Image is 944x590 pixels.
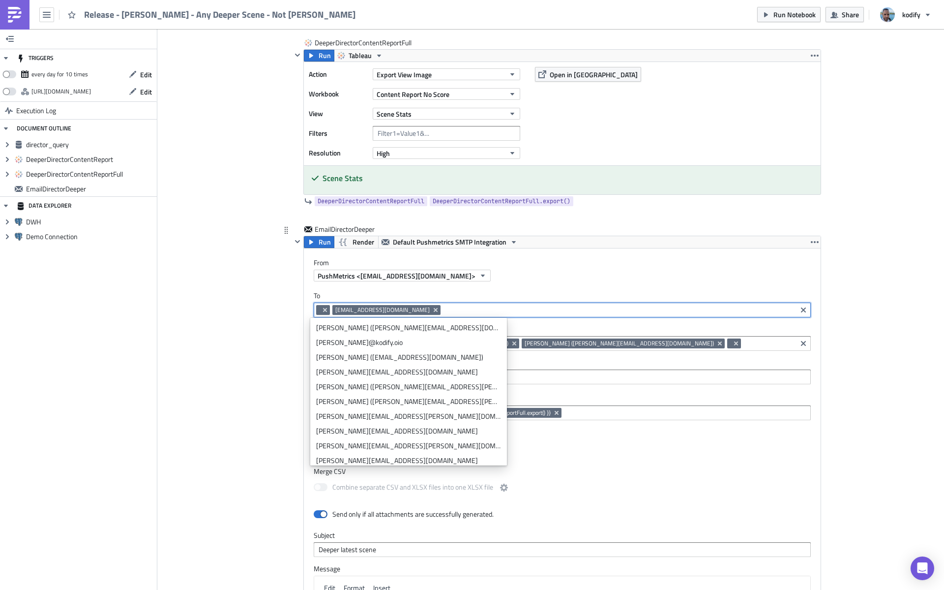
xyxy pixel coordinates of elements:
[24,74,492,90] li: - this is the percentage of users that watched the scene more than once, a higher number is a cle...
[842,9,859,20] span: Share
[314,394,811,403] label: Attachments
[314,564,811,573] label: Message
[377,109,412,119] span: Scene Stats
[377,69,432,80] span: Export View Image
[316,397,501,406] div: [PERSON_NAME] ([PERSON_NAME][EMAIL_ADDRESS][PERSON_NAME][DOMAIN_NAME])
[26,140,154,149] span: director_query
[314,428,811,436] label: Merge PDF
[498,482,510,494] button: Combine separate CSV and XLSX files into one XLSX file
[377,89,449,99] span: Content Report No Score
[321,305,330,315] button: Remove Tag
[732,339,741,348] button: Remove Tag
[316,382,501,392] div: [PERSON_NAME] ([PERSON_NAME][EMAIL_ADDRESS][PERSON_NAME][DOMAIN_NAME])
[373,126,520,141] input: Filter1=Value1&...
[316,411,501,421] div: [PERSON_NAME][EMAIL_ADDRESS][PERSON_NAME][DOMAIN_NAME]
[510,339,519,348] button: Remove Tag
[310,318,507,466] ul: selectable options
[902,9,920,20] span: kodify
[4,4,513,12] p: {% endif %}
[316,323,501,333] div: [PERSON_NAME] ([PERSON_NAME][EMAIL_ADDRESS][DOMAIN_NAME])
[4,4,513,12] body: Rich Text Area. Press ALT-0 for help.
[124,67,157,82] button: Edit
[377,148,390,158] span: High
[826,7,864,22] button: Share
[430,196,573,206] a: DeeperDirectorContentReportFull.export()
[879,6,896,23] img: Avatar
[24,50,50,58] strong: Viewers
[433,196,570,206] span: DeeperDirectorContentReportFull.export()
[140,69,152,80] span: Edit
[323,174,813,182] h5: Scene Stats
[26,185,154,193] span: EmailDirectorDeeper
[24,34,79,42] strong: Minutes watched
[292,49,303,61] button: Hide content
[874,4,937,26] button: kodify
[318,196,424,206] span: DeeperDirectorContentReportFull
[315,224,376,234] span: EmailDirectorDeeper
[716,339,725,348] button: Remove Tag
[797,338,809,349] button: Clear selected items
[7,7,23,23] img: PushMetrics
[24,58,89,66] strong: Minutes per viewers
[309,87,368,101] label: Workbook
[304,50,334,62] button: Run
[378,236,521,248] button: Default Pushmetrics SMTP Integration
[31,67,88,82] div: every day for 10 times
[553,408,561,418] button: Remove Tag
[314,531,811,540] label: Subject
[393,236,506,248] span: Default Pushmetrics SMTP Integration
[911,557,934,580] div: Open Intercom Messenger
[314,467,811,476] label: Merge CSV
[316,441,501,451] div: [PERSON_NAME][EMAIL_ADDRESS][PERSON_NAME][DOMAIN_NAME]
[4,4,492,191] body: Rich Text Area. Press ALT-0 for help.
[314,258,821,267] label: From
[124,84,157,99] button: Edit
[4,4,513,12] p: {% if director_[DOMAIN_NAME][0]['deeper'] >= 1 %}
[316,426,501,436] div: [PERSON_NAME][EMAIL_ADDRESS][DOMAIN_NAME]
[314,325,811,334] label: CC
[26,217,154,226] span: DWH
[432,305,441,315] button: Remove Tag
[24,50,492,58] li: - is the number of unique paying members that watched the video
[353,236,374,248] span: Render
[335,305,430,314] span: [EMAIL_ADDRESS][DOMAIN_NAME]
[318,271,475,281] span: PushMetrics <[EMAIL_ADDRESS][DOMAIN_NAME]>
[309,67,368,82] label: Action
[309,106,368,121] label: View
[373,147,520,159] button: High
[316,352,501,362] div: [PERSON_NAME] ([EMAIL_ADDRESS][DOMAIN_NAME])
[334,236,379,248] button: Render
[4,20,492,28] div: Below is a an explanation of what each metric measures and how to interpret the data:
[373,68,520,80] button: Export View Image
[316,372,807,382] input: Select em ail add ress
[315,38,413,48] span: DeeperDirectorContentReportFull
[316,367,501,377] div: [PERSON_NAME][EMAIL_ADDRESS][DOMAIN_NAME]
[4,4,492,12] div: Please find attached your latest content report.
[140,87,152,97] span: Edit
[16,102,56,120] span: Execution Log
[797,304,809,316] button: Clear selected items
[4,4,513,12] p: Kayden - Content Report - Milfy
[24,34,492,50] li: - this is the total minutes of video watched by paying members within the members area - this is ...
[315,196,427,206] a: DeeperDirectorContentReportFull
[332,510,494,519] div: Send only if all attachments are successfully generated.
[349,50,372,62] span: Tableau
[316,456,501,466] div: [PERSON_NAME][EMAIL_ADDRESS][DOMAIN_NAME]
[17,49,54,67] div: TRIGGERS
[292,236,303,248] button: Hide content
[309,126,368,141] label: Filters
[319,50,331,62] span: Run
[319,236,331,248] span: Run
[24,90,155,97] strong: Single site and multisite user watch rate
[24,90,492,97] li: - these metrics are not that useful and show what type of package the users were on when watching
[26,155,154,164] span: DeeperDirectorContentReport
[757,7,821,22] button: Run Notebook
[17,120,71,137] div: DOCUMENT OUTLINE
[31,84,91,99] div: https://pushmetrics.io/api/v1/report/pgoENGJrJB/webhook?token=a4790843e57e415494534c3049075257
[773,9,816,20] span: Run Notebook
[316,338,501,347] div: [PERSON_NAME]@kodify.oio
[26,170,154,179] span: DeeperDirectorContentReportFull
[304,236,334,248] button: Run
